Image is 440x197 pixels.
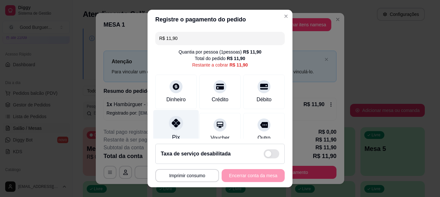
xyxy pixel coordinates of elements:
[257,96,271,104] div: Débito
[211,134,230,142] div: Voucher
[148,10,292,29] header: Registre o pagamento do pedido
[243,49,261,55] div: R$ 11,90
[258,134,270,142] div: Outro
[227,55,245,62] div: R$ 11,90
[192,62,248,68] div: Restante a cobrar
[229,62,248,68] div: R$ 11,90
[172,133,180,142] div: Pix
[179,49,261,55] div: Quantia por pessoa ( 1 pessoas)
[155,169,219,182] button: Imprimir consumo
[159,32,281,45] input: Ex.: hambúrguer de cordeiro
[195,55,245,62] div: Total do pedido
[161,150,231,158] h2: Taxa de serviço desabilitada
[166,96,186,104] div: Dinheiro
[212,96,228,104] div: Crédito
[281,11,291,21] button: Close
